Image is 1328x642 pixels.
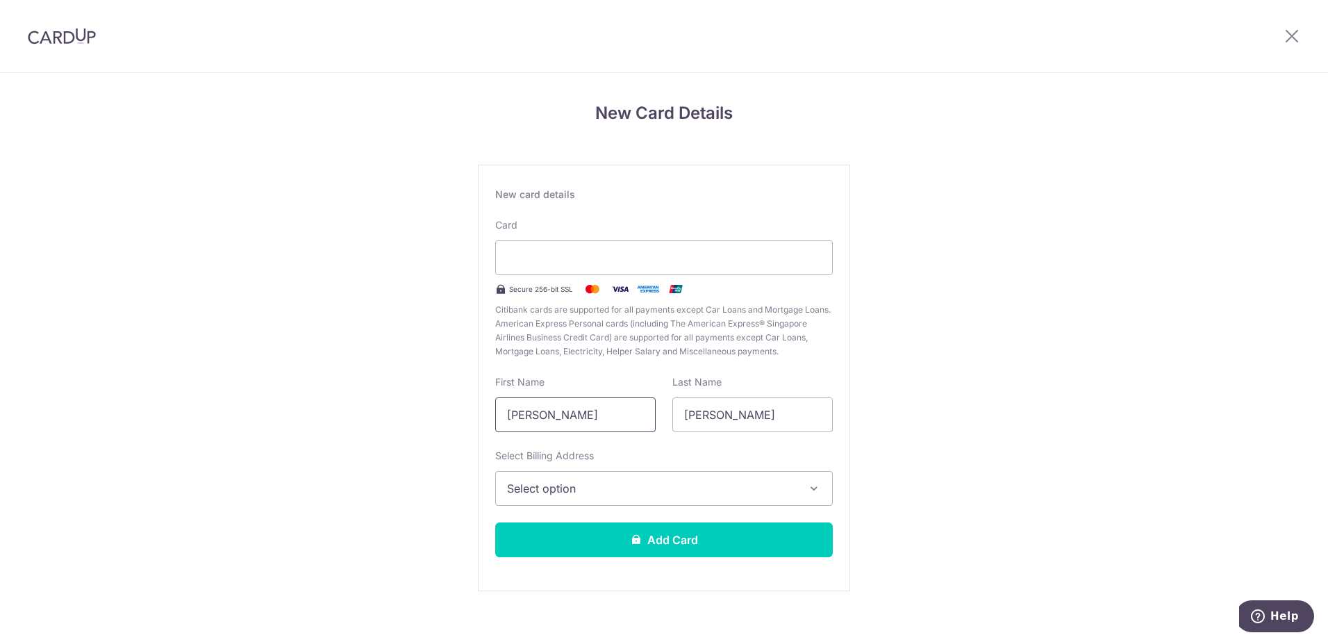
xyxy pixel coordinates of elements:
[507,249,821,266] iframe: Secure card payment input frame
[478,101,850,126] h4: New Card Details
[606,281,634,297] img: Visa
[495,188,833,201] div: New card details
[495,522,833,557] button: Add Card
[634,281,662,297] img: .alt.amex
[495,303,833,359] span: Citibank cards are supported for all payments except Car Loans and Mortgage Loans. American Expre...
[672,375,722,389] label: Last Name
[28,28,96,44] img: CardUp
[507,480,796,497] span: Select option
[495,449,594,463] label: Select Billing Address
[495,471,833,506] button: Select option
[1239,600,1314,635] iframe: Opens a widget where you can find more information
[495,375,545,389] label: First Name
[579,281,606,297] img: Mastercard
[672,397,833,432] input: Cardholder Last Name
[509,283,573,295] span: Secure 256-bit SSL
[662,281,690,297] img: .alt.unionpay
[495,397,656,432] input: Cardholder First Name
[495,218,517,232] label: Card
